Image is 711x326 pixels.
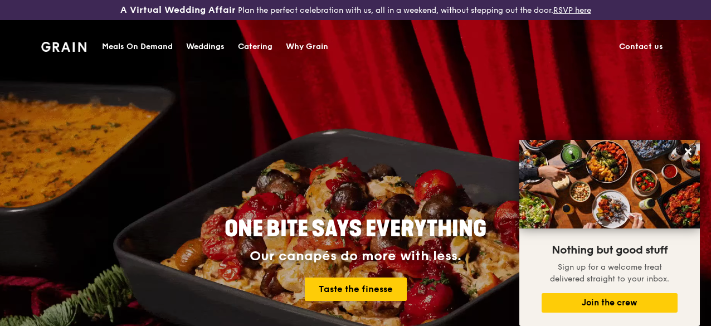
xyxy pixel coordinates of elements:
[41,42,86,52] img: Grain
[550,262,669,284] span: Sign up for a welcome treat delivered straight to your inbox.
[286,30,328,64] div: Why Grain
[519,140,700,228] img: DSC07876-Edit02-Large.jpeg
[41,29,86,62] a: GrainGrain
[231,30,279,64] a: Catering
[102,30,173,64] div: Meals On Demand
[186,30,225,64] div: Weddings
[225,216,486,242] span: ONE BITE SAYS EVERYTHING
[679,143,697,160] button: Close
[238,30,272,64] div: Catering
[542,293,678,313] button: Join the crew
[279,30,335,64] a: Why Grain
[553,6,591,15] a: RSVP here
[612,30,670,64] a: Contact us
[120,4,236,16] h3: A Virtual Wedding Affair
[179,30,231,64] a: Weddings
[552,244,668,257] span: Nothing but good stuff
[119,4,593,16] div: Plan the perfect celebration with us, all in a weekend, without stepping out the door.
[305,278,407,301] a: Taste the finesse
[155,249,556,264] div: Our canapés do more with less.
